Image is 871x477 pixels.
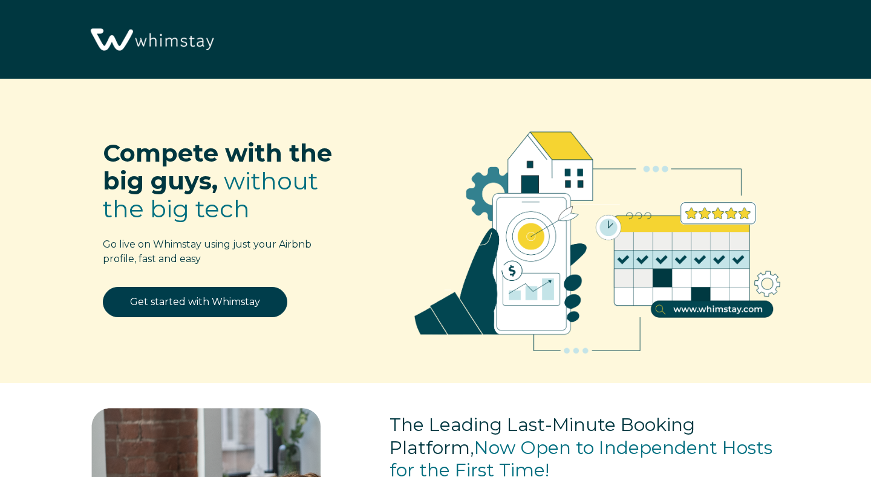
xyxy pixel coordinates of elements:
[85,6,218,74] img: Whimstay Logo-02 1
[103,238,312,265] span: Go live on Whimstay using just your Airbnb profile, fast and easy
[385,97,811,377] img: RBO Ilustrations-02
[103,287,287,317] a: Get started with Whimstay
[103,138,332,196] span: Compete with the big guys,
[103,166,318,223] span: without the big tech
[390,413,695,459] span: The Leading Last-Minute Booking Platform,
